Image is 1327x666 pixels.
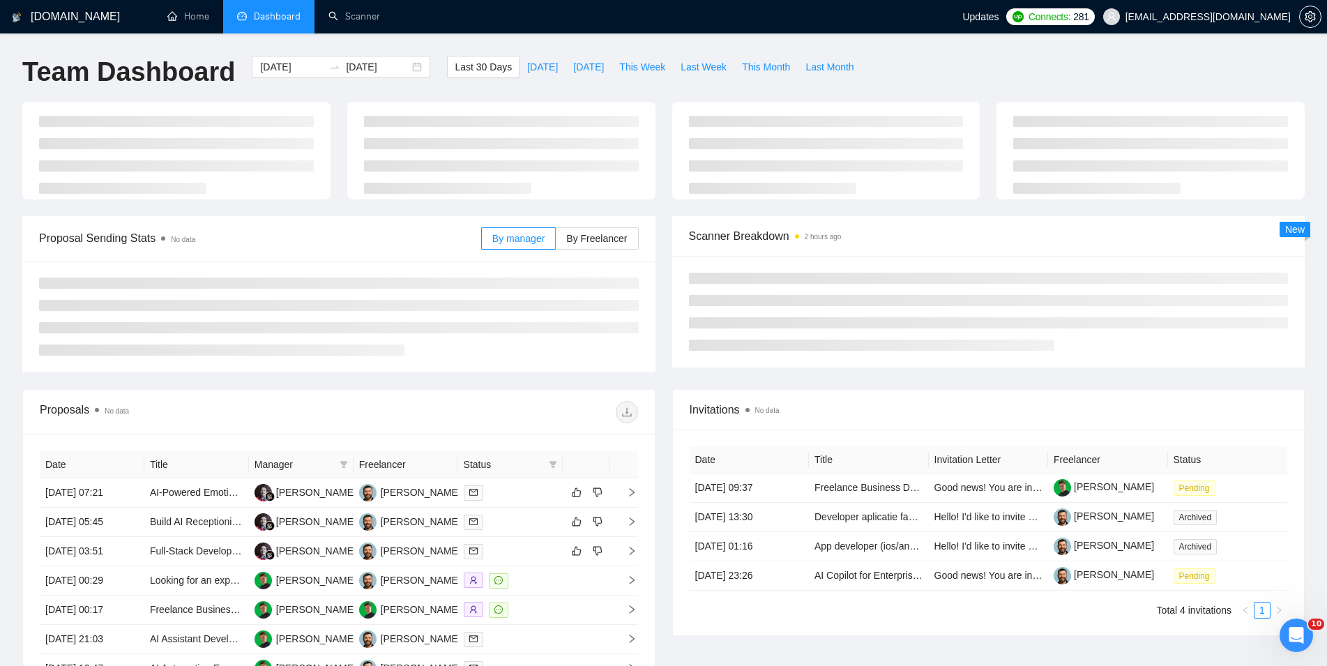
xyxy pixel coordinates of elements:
[742,59,790,75] span: This Month
[1054,508,1071,526] img: c1-JWQDXWEy3CnA6sRtFzzU22paoDq5cZnWyBNc3HWqwvuW0qNnjm1CMP-YmbEEtPC
[616,605,637,614] span: right
[167,10,209,22] a: homeHome
[12,6,22,29] img: logo
[690,561,810,591] td: [DATE] 23:26
[359,633,461,644] a: VK[PERSON_NAME]
[681,59,727,75] span: Last Week
[1254,602,1271,619] li: 1
[105,407,129,415] span: No data
[255,601,272,619] img: MB
[255,513,272,531] img: SS
[1157,602,1231,619] li: Total 4 invitations
[805,59,854,75] span: Last Month
[469,547,478,555] span: mail
[1174,570,1221,581] a: Pending
[359,601,377,619] img: MB
[1237,602,1254,619] button: left
[359,545,461,556] a: VK[PERSON_NAME]
[40,596,144,625] td: [DATE] 00:17
[589,513,606,530] button: dislike
[255,574,356,585] a: MB[PERSON_NAME]
[144,537,249,566] td: Full-Stack Developer Needed for AI SaaS Platform Development
[337,454,351,475] span: filter
[359,574,461,585] a: VK[PERSON_NAME]
[520,56,566,78] button: [DATE]
[593,545,602,557] span: dislike
[1054,540,1154,551] a: [PERSON_NAME]
[929,446,1049,474] th: Invitation Letter
[616,487,637,497] span: right
[464,457,543,472] span: Status
[612,56,673,78] button: This Week
[1029,9,1070,24] span: Connects:
[346,59,409,75] input: End date
[39,229,481,247] span: Proposal Sending Stats
[40,508,144,537] td: [DATE] 05:45
[805,233,842,241] time: 2 hours ago
[1308,619,1324,630] span: 10
[150,604,589,615] a: Freelance Business Development Consultant – IT Outsourcing ([GEOGRAPHIC_DATA] & US Market)
[171,236,195,243] span: No data
[1280,619,1313,652] iframe: Intercom live chat
[144,625,249,654] td: AI Assistant Development
[144,596,249,625] td: Freelance Business Development Consultant – IT Outsourcing (Europe & US Market)
[255,633,356,644] a: MB[PERSON_NAME]
[255,630,272,648] img: MB
[255,486,356,497] a: SS[PERSON_NAME]
[328,10,380,22] a: searchScanner
[1174,540,1223,552] a: Archived
[809,532,929,561] td: App developer (ios/android) aplicatie fun club(interactiuni intre artist si fanii lui)
[144,566,249,596] td: Looking for an expert in AI chatbot development and Langchain / Langsmith
[276,573,356,588] div: [PERSON_NAME]
[276,543,356,559] div: [PERSON_NAME]
[616,575,637,585] span: right
[616,546,637,556] span: right
[1054,479,1071,497] img: c1CkLHUIwD5Ucvm7oiXNAph9-NOmZLZpbVsUrINqn_V_EzHsJW7P7QxldjUFcJOdWX
[359,572,377,589] img: VK
[359,486,461,497] a: VK[PERSON_NAME]
[150,545,429,557] a: Full-Stack Developer Needed for AI SaaS Platform Development
[962,11,999,22] span: Updates
[616,634,637,644] span: right
[150,516,512,527] a: Build AI Receptionist for Automotive Businesses + Provide Samples & Case Studies
[814,482,1253,493] a: Freelance Business Development Consultant – IT Outsourcing ([GEOGRAPHIC_DATA] & US Market)
[260,59,324,75] input: Start date
[734,56,798,78] button: This Month
[255,543,272,560] img: SS
[144,451,249,478] th: Title
[798,56,861,78] button: Last Month
[690,532,810,561] td: [DATE] 01:16
[1054,481,1154,492] a: [PERSON_NAME]
[1241,606,1250,614] span: left
[1271,602,1287,619] li: Next Page
[809,474,929,503] td: Freelance Business Development Consultant – IT Outsourcing (Europe & US Market)
[568,484,585,501] button: like
[359,630,377,648] img: VK
[255,572,272,589] img: MB
[593,516,602,527] span: dislike
[1054,510,1154,522] a: [PERSON_NAME]
[593,487,602,498] span: dislike
[1174,510,1218,525] span: Archived
[809,446,929,474] th: Title
[40,566,144,596] td: [DATE] 00:29
[1168,446,1288,474] th: Status
[381,543,461,559] div: [PERSON_NAME]
[1174,568,1215,584] span: Pending
[381,631,461,646] div: [PERSON_NAME]
[755,407,780,414] span: No data
[359,515,461,527] a: VK[PERSON_NAME]
[329,61,340,73] span: to
[265,550,275,560] img: gigradar-bm.png
[1300,11,1321,22] span: setting
[589,543,606,559] button: dislike
[40,625,144,654] td: [DATE] 21:03
[469,517,478,526] span: mail
[549,460,557,469] span: filter
[589,484,606,501] button: dislike
[1073,9,1089,24] span: 281
[1048,446,1168,474] th: Freelancer
[40,537,144,566] td: [DATE] 03:51
[265,492,275,501] img: gigradar-bm.png
[150,575,533,586] a: Looking for an expert in AI chatbot development and Langchain / [GEOGRAPHIC_DATA]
